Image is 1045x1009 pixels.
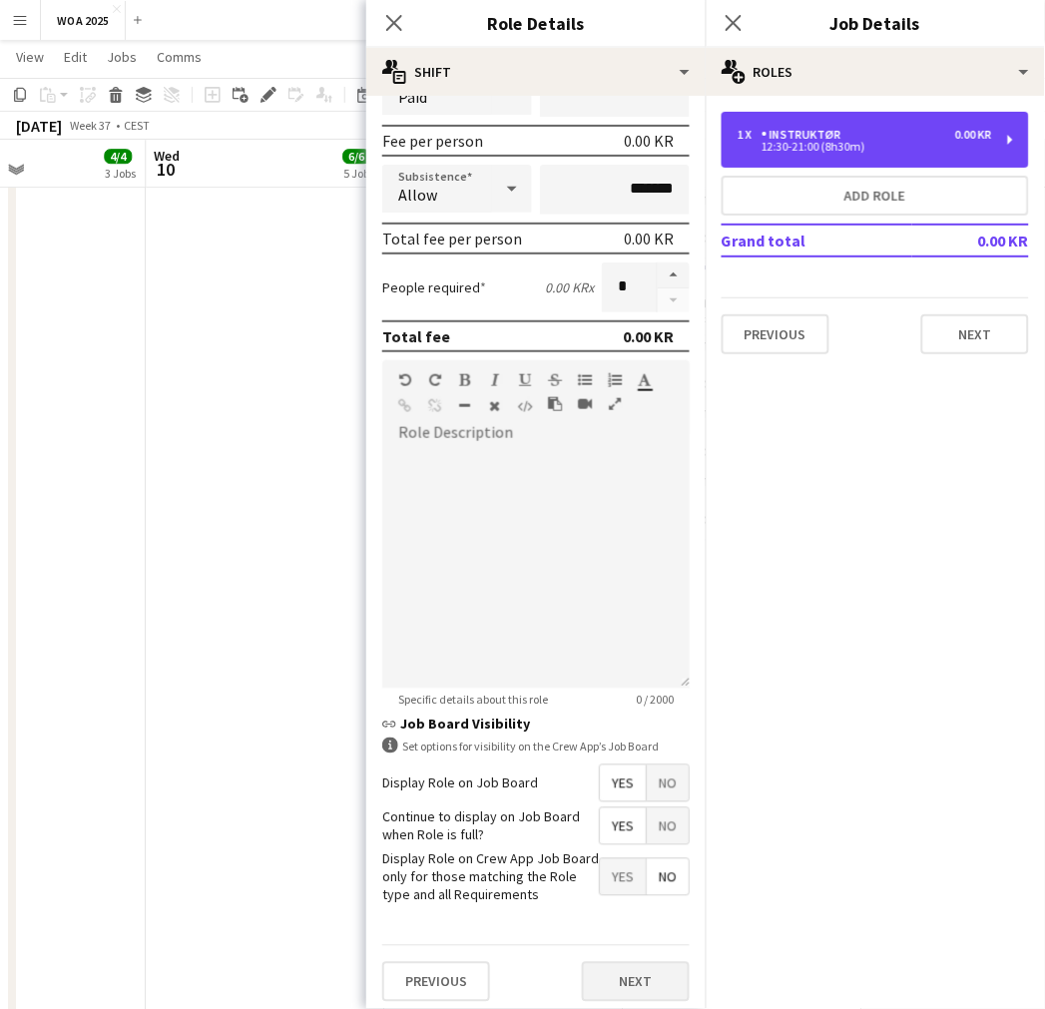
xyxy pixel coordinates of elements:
[600,808,646,844] span: Yes
[16,116,62,136] div: [DATE]
[382,774,538,792] label: Display Role on Job Board
[548,372,562,388] button: Strikethrough
[382,278,486,296] label: People required
[382,693,564,708] span: Specific details about this role
[518,398,532,414] button: HTML Code
[647,859,689,895] span: No
[398,185,437,205] span: Allow
[157,48,202,66] span: Comms
[706,48,1045,96] div: Roles
[382,738,690,757] div: Set options for visibility on the Crew App’s Job Board
[921,314,1029,354] button: Next
[107,48,137,66] span: Jobs
[578,396,592,412] button: Insert video
[722,225,912,256] td: Grand total
[578,372,592,388] button: Unordered List
[722,314,829,354] button: Previous
[382,716,690,734] h3: Job Board Visibility
[104,149,132,164] span: 4/4
[738,128,762,142] div: 1 x
[99,44,145,70] a: Jobs
[912,225,1029,256] td: 0.00 KR
[382,326,450,346] div: Total fee
[722,176,1029,216] button: Add role
[343,166,374,181] div: 5 Jobs
[366,48,706,96] div: Shift
[41,1,126,40] button: WOA 2025
[488,398,502,414] button: Clear Formatting
[382,229,522,249] div: Total fee per person
[624,131,674,151] div: 0.00 KR
[647,765,689,801] span: No
[706,10,1045,36] h3: Job Details
[624,229,674,249] div: 0.00 KR
[658,262,690,288] button: Increase
[366,10,706,36] h3: Role Details
[638,372,652,388] button: Text Color
[762,128,849,142] div: Instruktør
[600,765,646,801] span: Yes
[608,372,622,388] button: Ordered List
[647,808,689,844] span: No
[382,962,490,1002] button: Previous
[342,149,370,164] span: 6/6
[56,44,95,70] a: Edit
[154,147,180,165] span: Wed
[382,131,483,151] div: Fee per person
[545,278,594,296] div: 0.00 KR x
[582,962,690,1002] button: Next
[738,142,992,152] div: 12:30-21:00 (8h30m)
[8,44,52,70] a: View
[600,859,646,895] span: Yes
[623,326,674,346] div: 0.00 KR
[16,48,44,66] span: View
[64,48,87,66] span: Edit
[518,372,532,388] button: Underline
[488,372,502,388] button: Italic
[124,118,150,133] div: CEST
[66,118,116,133] span: Week 37
[458,398,472,414] button: Horizontal Line
[398,372,412,388] button: Undo
[428,372,442,388] button: Redo
[458,372,472,388] button: Bold
[620,693,690,708] span: 0 / 2000
[149,44,210,70] a: Comms
[955,128,992,142] div: 0.00 KR
[382,808,599,844] label: Continue to display on Job Board when Role is full?
[398,87,427,107] span: Paid
[105,166,136,181] div: 3 Jobs
[151,158,180,181] span: 10
[548,396,562,412] button: Paste as plain text
[382,850,599,905] label: Display Role on Crew App Job Board only for those matching the Role type and all Requirements
[608,396,622,412] button: Fullscreen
